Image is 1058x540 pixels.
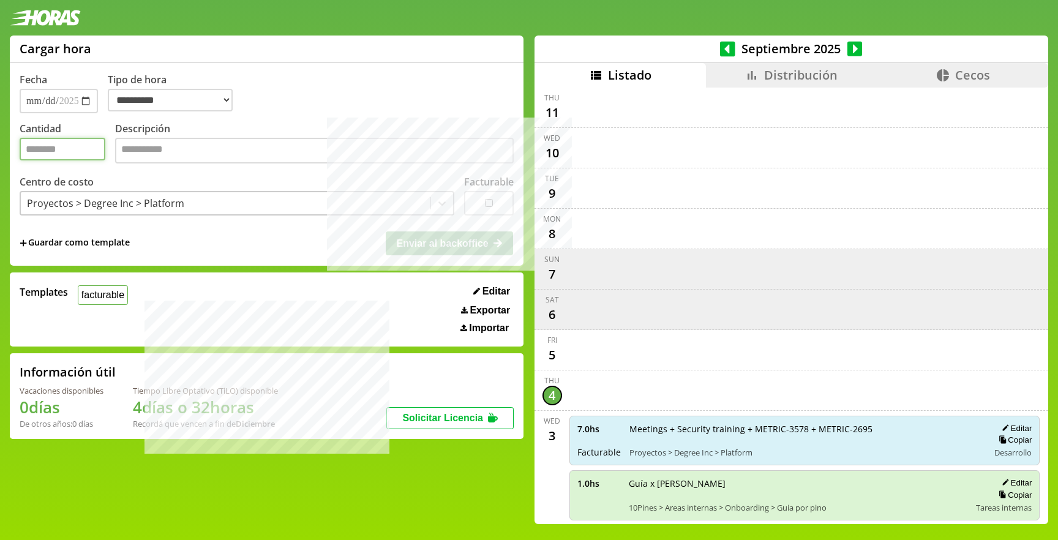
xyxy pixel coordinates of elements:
span: Tareas internas [976,502,1032,513]
span: Cecos [955,67,990,83]
span: Proyectos > Degree Inc > Platform [629,447,981,458]
button: Exportar [457,304,514,317]
span: Guía x [PERSON_NAME] [629,478,968,489]
div: 6 [542,305,562,324]
div: Wed [544,133,560,143]
button: Copiar [995,435,1032,445]
div: 4 [542,386,562,405]
b: Diciembre [236,418,275,429]
h1: 0 días [20,396,103,418]
label: Cantidad [20,122,115,167]
label: Centro de costo [20,175,94,189]
button: Copiar [995,490,1032,500]
div: De otros años: 0 días [20,418,103,429]
button: Editar [470,285,514,298]
select: Tipo de hora [108,89,233,111]
span: Solicitar Licencia [402,413,483,423]
span: + [20,236,27,250]
span: 1.0 hs [577,478,620,489]
span: Facturable [577,446,621,458]
span: Editar [482,286,510,297]
div: Proyectos > Degree Inc > Platform [27,197,184,210]
div: Tiempo Libre Optativo (TiLO) disponible [133,385,278,396]
label: Descripción [115,122,514,167]
div: 3 [542,426,562,446]
label: Facturable [464,175,514,189]
div: 11 [542,103,562,122]
div: 5 [542,345,562,365]
span: Septiembre 2025 [735,40,847,57]
span: Distribución [764,67,838,83]
img: logotipo [10,10,81,26]
div: Thu [544,375,560,386]
div: Vacaciones disponibles [20,385,103,396]
div: 8 [542,224,562,244]
label: Fecha [20,73,47,86]
h1: 4 días o 32 horas [133,396,278,418]
label: Tipo de hora [108,73,242,113]
span: 7.0 hs [577,423,621,435]
div: Thu [544,92,560,103]
div: Fri [547,335,557,345]
span: Templates [20,285,68,299]
div: Sun [544,254,560,264]
div: 9 [542,184,562,203]
span: +Guardar como template [20,236,130,250]
button: Solicitar Licencia [386,407,514,429]
span: Importar [469,323,509,334]
div: 7 [542,264,562,284]
div: Mon [543,214,561,224]
span: Meetings + Security training + METRIC-3578 + METRIC-2695 [629,423,981,435]
div: Sat [546,294,559,305]
button: Editar [998,423,1032,433]
span: 10Pines > Areas internas > Onboarding > Guia por pino [629,502,968,513]
div: Recordá que vencen a fin de [133,418,278,429]
h1: Cargar hora [20,40,91,57]
button: facturable [78,285,128,304]
input: Cantidad [20,138,105,160]
textarea: Descripción [115,138,514,163]
button: Editar [998,478,1032,488]
div: Wed [544,416,560,426]
span: Desarrollo [994,447,1032,458]
div: 10 [542,143,562,163]
span: Listado [608,67,651,83]
div: Tue [545,173,559,184]
h2: Información útil [20,364,116,380]
div: scrollable content [535,88,1048,522]
span: Exportar [470,305,510,316]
